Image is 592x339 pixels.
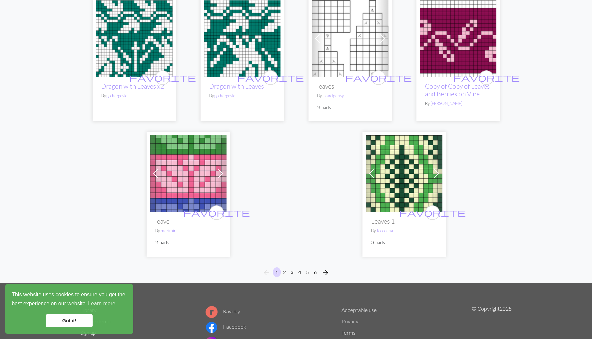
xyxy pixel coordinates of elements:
a: leaves [312,35,388,41]
span: favorite [237,72,304,83]
nav: Page navigation [260,267,332,278]
i: favourite [237,71,304,84]
h2: leaves [317,82,383,90]
a: [PERSON_NAME] [430,101,462,106]
span: favorite [453,72,520,83]
a: dwagin [204,35,281,41]
p: By [425,100,491,107]
button: 2 [281,267,289,277]
i: favourite [345,71,412,84]
a: Leaves 1 [366,170,442,176]
p: By [155,228,221,234]
i: favourite [129,71,196,84]
a: gothargoyle [215,93,235,98]
button: favourite [263,70,278,85]
a: lizardpansy [322,93,344,98]
a: gothargoyle [107,93,127,98]
img: Facebook logo [206,321,218,333]
a: marimiri [161,228,177,233]
button: 5 [303,267,311,277]
p: By [371,228,437,234]
button: favourite [479,70,494,85]
span: favorite [183,207,250,218]
h2: Leaves 1 [371,217,437,225]
i: favourite [399,206,466,219]
span: favorite [129,72,196,83]
div: cookieconsent [5,284,133,334]
p: By [317,93,383,99]
button: favourite [371,70,386,85]
img: dwagin [96,0,173,77]
a: Terms [341,329,355,336]
a: Dragon with Leaves x2 [101,82,164,90]
p: 2 charts [155,239,221,246]
button: favourite [209,205,224,220]
p: 2 charts [317,104,383,111]
button: favourite [425,205,440,220]
a: Copy of Copy of Leaves and Berries on Vine [425,82,490,98]
img: Leaves and Berries on Vine [420,0,496,77]
a: Privacy [341,318,358,324]
button: 3 [288,267,296,277]
a: Dragon with Leaves [209,82,264,90]
img: Leaves 1 [366,135,442,212]
a: learn more about cookies [87,299,116,309]
i: Next [321,269,329,277]
a: Acceptable use [341,307,377,313]
img: leaves [312,0,388,77]
p: 3 charts [371,239,437,246]
span: This website uses cookies to ensure you get the best experience on our website. [12,291,127,309]
a: Taccolina [376,228,393,233]
img: Ravelry logo [206,306,218,318]
a: Leaves and Berries on Vine [420,35,496,41]
img: leave [150,135,227,212]
span: favorite [399,207,466,218]
a: leave [150,170,227,176]
p: By [209,93,275,99]
a: dismiss cookie message [46,314,93,327]
span: favorite [345,72,412,83]
i: favourite [453,71,520,84]
p: By [101,93,167,99]
button: Next [319,267,332,278]
img: dwagin [204,0,281,77]
button: favourite [155,70,170,85]
button: 1 [273,267,281,277]
h2: leave [155,217,221,225]
a: Ravelry [206,308,240,314]
i: favourite [183,206,250,219]
button: 4 [296,267,304,277]
a: Sign up [80,329,96,336]
span: arrow_forward [321,268,329,277]
a: dwagin [96,35,173,41]
button: 6 [311,267,319,277]
a: Facebook [206,323,246,330]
